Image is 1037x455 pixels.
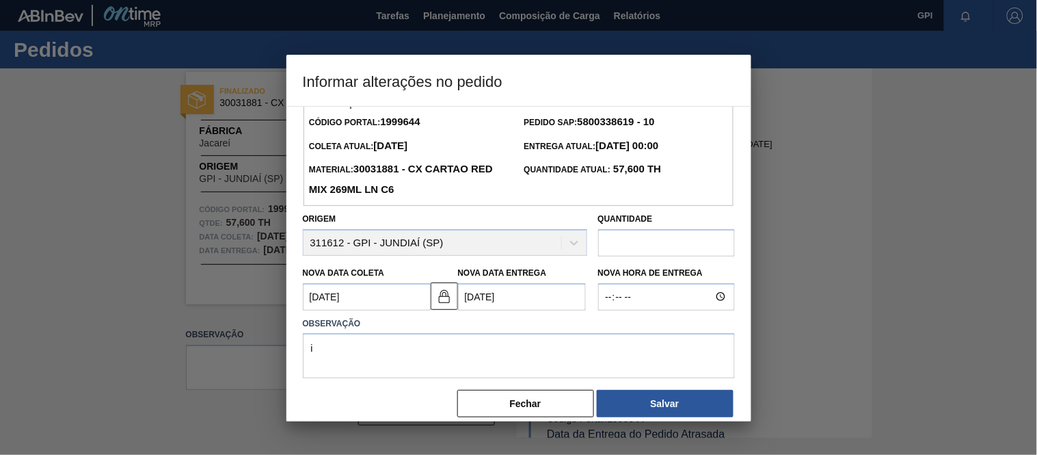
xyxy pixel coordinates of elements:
label: Nova Data Coleta [303,268,385,278]
strong: 5800338619 - 10 [578,116,655,127]
button: Salvar [597,390,733,417]
label: Origem [303,214,336,224]
label: Quantidade [598,214,653,224]
strong: [DATE] [374,140,408,151]
strong: 1999644 [380,116,420,127]
span: Entrega Atual: [524,142,659,151]
span: Código Portal: [309,118,420,127]
label: Nova Data Entrega [458,268,547,278]
input: dd/mm/yyyy [303,283,431,311]
textarea: i [303,333,735,378]
label: Observação [303,314,735,334]
span: Coleta Atual: [309,142,407,151]
strong: 57,600 TH [610,163,661,174]
label: Nova Hora de Entrega [598,263,735,283]
img: locked [436,288,453,304]
span: Material: [309,165,493,195]
span: Pedido SAP: [524,118,655,127]
span: Quantidade Atual: [524,165,662,174]
button: locked [431,283,458,310]
input: dd/mm/yyyy [458,283,586,311]
h3: Informar alterações no pedido [286,55,751,107]
strong: 30031881 - CX CARTAO RED MIX 269ML LN C6 [309,163,493,195]
strong: [DATE] 00:00 [595,140,658,151]
button: Fechar [457,390,594,417]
